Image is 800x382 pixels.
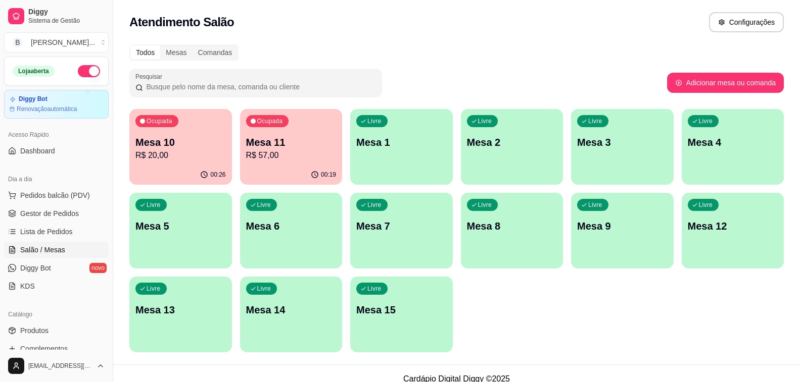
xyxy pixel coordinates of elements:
p: Ocupada [257,117,283,125]
span: Salão / Mesas [20,245,65,255]
button: Adicionar mesa ou comanda [667,73,784,93]
article: Diggy Bot [19,95,48,103]
button: LivreMesa 2 [461,109,563,185]
p: Mesa 10 [135,135,226,149]
a: DiggySistema de Gestão [4,4,109,28]
button: LivreMesa 8 [461,193,563,268]
div: Comandas [193,45,238,60]
span: Dashboard [20,146,55,156]
button: LivreMesa 4 [682,109,784,185]
button: LivreMesa 15 [350,277,453,352]
div: Loja aberta [13,66,55,77]
article: Renovação automática [17,105,77,113]
p: Livre [588,117,602,125]
p: Livre [147,285,161,293]
button: LivreMesa 9 [571,193,674,268]
span: Diggy Bot [20,263,51,273]
p: Livre [478,201,492,209]
button: Select a team [4,32,109,52]
button: LivreMesa 7 [350,193,453,268]
p: Mesa 1 [356,135,447,149]
p: Livre [478,117,492,125]
div: Acesso Rápido [4,127,109,143]
div: Catálogo [4,306,109,322]
span: Pedidos balcão (PDV) [20,190,90,200]
span: KDS [20,281,35,291]
button: Pedidos balcão (PDV) [4,187,109,203]
button: LivreMesa 5 [129,193,232,268]
button: [EMAIL_ADDRESS][DOMAIN_NAME] [4,354,109,378]
p: Mesa 6 [246,219,337,233]
a: Gestor de Pedidos [4,205,109,222]
p: Livre [699,117,713,125]
button: LivreMesa 3 [571,109,674,185]
p: Mesa 5 [135,219,226,233]
p: Livre [699,201,713,209]
p: Mesa 12 [688,219,778,233]
div: Dia a dia [4,171,109,187]
p: Livre [367,201,382,209]
p: Livre [367,117,382,125]
p: Livre [588,201,602,209]
button: LivreMesa 13 [129,277,232,352]
button: OcupadaMesa 10R$ 20,0000:26 [129,109,232,185]
span: [EMAIL_ADDRESS][DOMAIN_NAME] [28,362,92,370]
p: Livre [147,201,161,209]
div: Mesas [160,45,192,60]
p: Mesa 4 [688,135,778,149]
button: LivreMesa 6 [240,193,343,268]
a: Complementos [4,341,109,357]
span: Diggy [28,8,105,17]
a: Lista de Pedidos [4,224,109,240]
p: Livre [257,201,271,209]
a: Produtos [4,322,109,339]
p: Mesa 2 [467,135,557,149]
span: B [13,37,23,47]
button: LivreMesa 14 [240,277,343,352]
p: Mesa 11 [246,135,337,149]
p: Livre [257,285,271,293]
div: Todos [130,45,160,60]
span: Lista de Pedidos [20,227,73,237]
a: Dashboard [4,143,109,159]
label: Pesquisar [135,72,166,81]
p: Livre [367,285,382,293]
input: Pesquisar [143,82,376,92]
p: Mesa 14 [246,303,337,317]
p: R$ 57,00 [246,149,337,161]
button: LivreMesa 1 [350,109,453,185]
span: Sistema de Gestão [28,17,105,25]
p: 00:26 [210,171,225,179]
button: OcupadaMesa 11R$ 57,0000:19 [240,109,343,185]
h2: Atendimento Salão [129,14,234,30]
span: Produtos [20,325,49,336]
p: Mesa 13 [135,303,226,317]
p: Mesa 8 [467,219,557,233]
a: Salão / Mesas [4,242,109,258]
p: Mesa 3 [577,135,668,149]
a: Diggy Botnovo [4,260,109,276]
button: Alterar Status [78,65,100,77]
div: [PERSON_NAME] ... [31,37,95,47]
p: R$ 20,00 [135,149,226,161]
button: Configurações [709,12,784,32]
a: KDS [4,278,109,294]
p: Ocupada [147,117,172,125]
p: Mesa 15 [356,303,447,317]
span: Complementos [20,344,68,354]
a: Diggy BotRenovaçãoautomática [4,90,109,119]
button: LivreMesa 12 [682,193,784,268]
p: Mesa 9 [577,219,668,233]
p: 00:19 [321,171,336,179]
span: Gestor de Pedidos [20,208,79,219]
p: Mesa 7 [356,219,447,233]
